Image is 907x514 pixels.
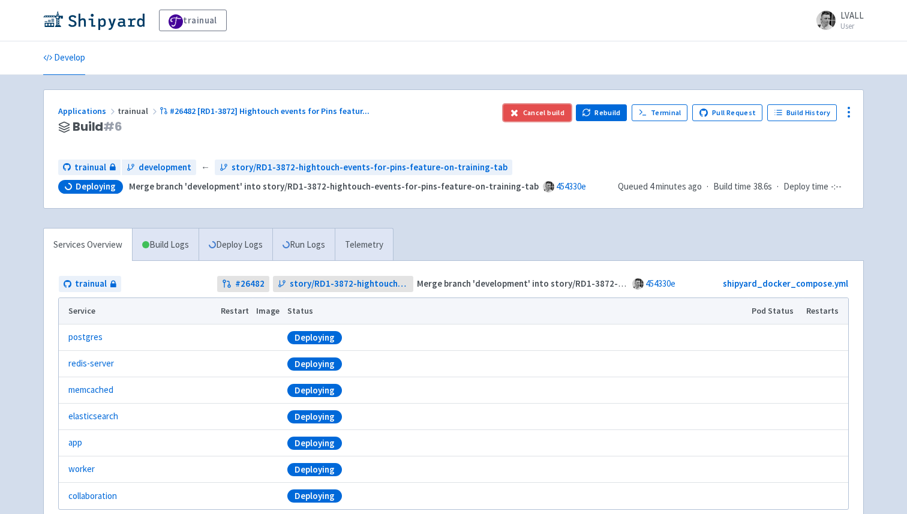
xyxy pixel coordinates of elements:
[650,181,702,192] time: 4 minutes ago
[417,278,827,289] strong: Merge branch 'development' into story/RD1-3872-hightouch-events-for-pins-feature-on-training-tab
[618,181,702,192] span: Queued
[840,10,864,21] span: LVALL
[287,384,342,397] div: Deploying
[44,229,132,261] a: Services Overview
[753,180,772,194] span: 38.6s
[201,161,210,175] span: ←
[76,181,116,193] span: Deploying
[159,10,227,31] a: trainual
[632,104,687,121] a: Terminal
[68,357,114,371] a: redis-server
[133,229,199,261] a: Build Logs
[232,161,507,175] span: story/RD1-3872-hightouch-events-for-pins-feature-on-training-tab
[58,106,118,116] a: Applications
[103,118,122,135] span: # 6
[74,161,106,175] span: trainual
[767,104,837,121] a: Build History
[215,160,512,176] a: story/RD1-3872-hightouch-events-for-pins-feature-on-training-tab
[284,298,748,324] th: Status
[73,120,122,134] span: Build
[235,277,265,291] strong: # 26482
[287,437,342,450] div: Deploying
[68,383,113,397] a: memcached
[139,161,191,175] span: development
[75,277,107,291] span: trainual
[503,104,571,121] button: Cancel build
[43,41,85,75] a: Develop
[170,106,370,116] span: #26482 [RD1-3872] Hightouch events for Pins featur ...
[118,106,160,116] span: trainual
[68,410,118,423] a: elasticsearch
[43,11,145,30] img: Shipyard logo
[287,463,342,476] div: Deploying
[68,330,103,344] a: postgres
[803,298,848,324] th: Restarts
[68,462,95,476] a: worker
[59,298,217,324] th: Service
[217,298,253,324] th: Restart
[122,160,196,176] a: development
[290,277,409,291] span: story/RD1-3872-hightouch-events-for-pins-feature-on-training-tab
[273,276,414,292] a: story/RD1-3872-hightouch-events-for-pins-feature-on-training-tab
[59,276,121,292] a: trainual
[645,278,675,289] a: 454330e
[618,180,849,194] div: · ·
[287,489,342,503] div: Deploying
[217,276,269,292] a: #26482
[287,410,342,423] div: Deploying
[253,298,284,324] th: Image
[809,11,864,30] a: LVALL User
[287,357,342,371] div: Deploying
[576,104,627,121] button: Rebuild
[783,180,828,194] span: Deploy time
[692,104,762,121] a: Pull Request
[58,160,121,176] a: trainual
[748,298,803,324] th: Pod Status
[199,229,272,261] a: Deploy Logs
[68,489,117,503] a: collaboration
[831,180,842,194] span: -:--
[129,181,539,192] strong: Merge branch 'development' into story/RD1-3872-hightouch-events-for-pins-feature-on-training-tab
[160,106,371,116] a: #26482 [RD1-3872] Hightouch events for Pins featur...
[723,278,848,289] a: shipyard_docker_compose.yml
[68,436,82,450] a: app
[287,331,342,344] div: Deploying
[840,22,864,30] small: User
[335,229,393,261] a: Telemetry
[556,181,586,192] a: 454330e
[713,180,751,194] span: Build time
[272,229,335,261] a: Run Logs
